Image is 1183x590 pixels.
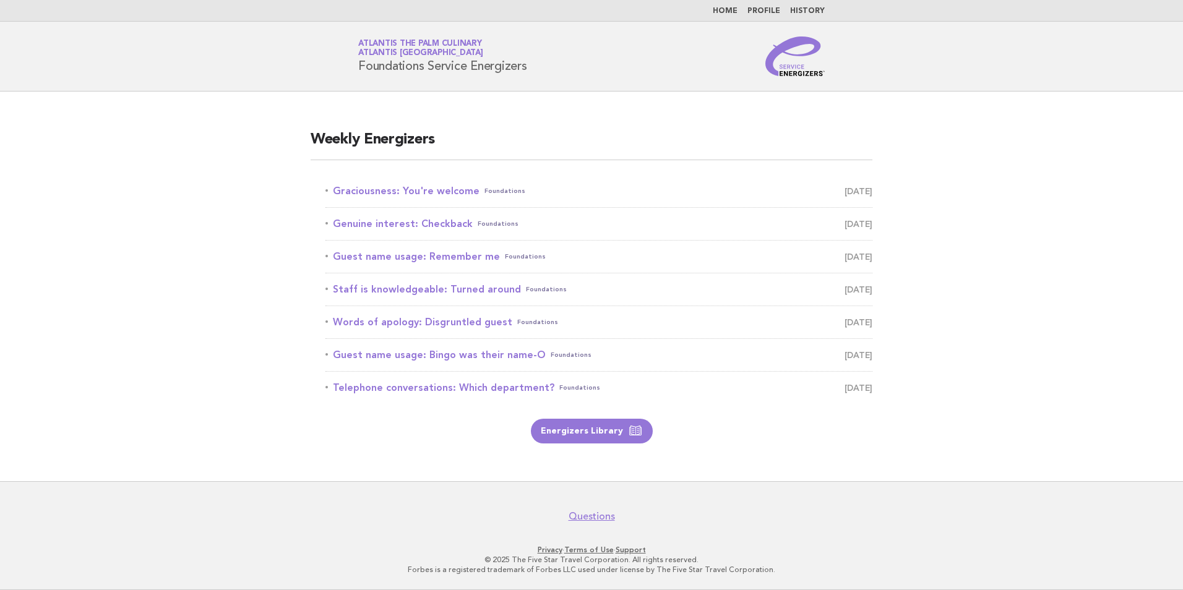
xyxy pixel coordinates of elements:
[845,281,872,298] span: [DATE]
[569,510,615,523] a: Questions
[845,182,872,200] span: [DATE]
[484,182,525,200] span: Foundations
[559,379,600,396] span: Foundations
[478,215,518,233] span: Foundations
[358,40,527,72] h1: Foundations Service Energizers
[358,49,483,58] span: Atlantis [GEOGRAPHIC_DATA]
[551,346,591,364] span: Foundations
[538,545,562,554] a: Privacy
[845,346,872,364] span: [DATE]
[845,248,872,265] span: [DATE]
[213,545,970,555] p: · ·
[616,545,646,554] a: Support
[325,314,872,331] a: Words of apology: Disgruntled guestFoundations [DATE]
[845,379,872,396] span: [DATE]
[325,215,872,233] a: Genuine interest: CheckbackFoundations [DATE]
[311,130,872,160] h2: Weekly Energizers
[325,346,872,364] a: Guest name usage: Bingo was their name-OFoundations [DATE]
[790,7,825,15] a: History
[747,7,780,15] a: Profile
[325,281,872,298] a: Staff is knowledgeable: Turned aroundFoundations [DATE]
[517,314,558,331] span: Foundations
[213,555,970,565] p: © 2025 The Five Star Travel Corporation. All rights reserved.
[325,182,872,200] a: Graciousness: You're welcomeFoundations [DATE]
[713,7,738,15] a: Home
[325,379,872,396] a: Telephone conversations: Which department?Foundations [DATE]
[564,545,614,554] a: Terms of Use
[505,248,546,265] span: Foundations
[845,314,872,331] span: [DATE]
[531,419,653,443] a: Energizers Library
[765,36,825,76] img: Service Energizers
[845,215,872,233] span: [DATE]
[526,281,567,298] span: Foundations
[358,40,483,57] a: Atlantis The Palm CulinaryAtlantis [GEOGRAPHIC_DATA]
[325,248,872,265] a: Guest name usage: Remember meFoundations [DATE]
[213,565,970,575] p: Forbes is a registered trademark of Forbes LLC used under license by The Five Star Travel Corpora...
